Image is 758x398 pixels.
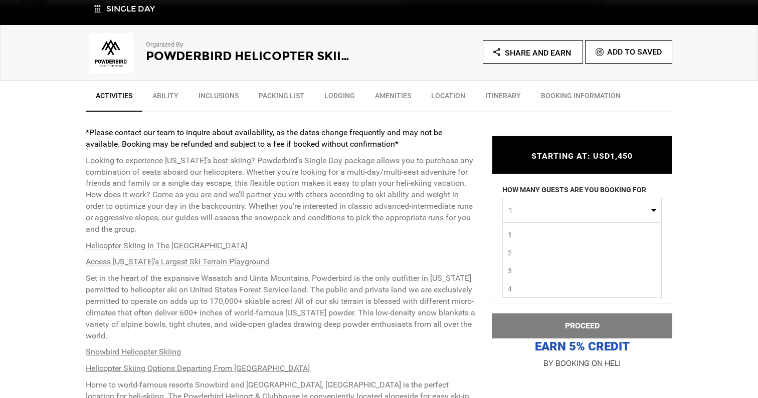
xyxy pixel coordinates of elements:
a: Amenities [365,86,421,111]
span: 2 [508,247,512,257]
img: 985da349de717f2825678fa82dde359e.png [86,33,136,73]
span: 3 [508,265,512,275]
p: Organized By [146,40,351,50]
a: Inclusions [188,86,249,111]
a: BOOKING INFORMATION [531,86,631,111]
a: Packing List [249,86,314,111]
button: PROCEED [492,313,672,338]
a: Itinerary [475,86,531,111]
strong: *Please contact our team to inquire about availability, as the dates change frequently and may no... [86,128,442,149]
button: 1 [502,197,662,222]
p: Looking to experience [US_STATE]’s best skiing? Powderbird’s Single Day package allows you to pur... [86,155,477,235]
p: BY BOOKING ON HELI [492,356,672,370]
div: USD1,450 [492,281,672,293]
u: Helicopter Skiing In The [GEOGRAPHIC_DATA] [86,241,247,250]
a: Activities [86,86,142,112]
p: Set in the heart of the expansive Wasatch and Uinta Mountains, Powderbird is the only outfitter i... [86,273,477,341]
a: Location [421,86,475,111]
span: 1 [508,229,512,239]
span: Single Day [106,4,155,14]
u: Access [US_STATE]'s Largest Ski Terrain Playground [86,257,270,266]
span: 4 [508,283,512,293]
span: Add To Saved [607,47,662,57]
span: Share and Earn [505,48,571,58]
span: 1 [509,205,649,215]
label: HOW MANY GUESTS ARE YOU BOOKING FOR [502,184,646,197]
u: Snowbird Helicopter Skiing [86,347,181,356]
u: Helicopter Skiing Options Departing From [GEOGRAPHIC_DATA] [86,363,310,373]
h2: Powderbird Helicopter Skiing [146,50,351,63]
a: Lodging [314,86,365,111]
span: STARTING AT: USD1,450 [531,151,633,161]
a: Ability [142,86,188,111]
